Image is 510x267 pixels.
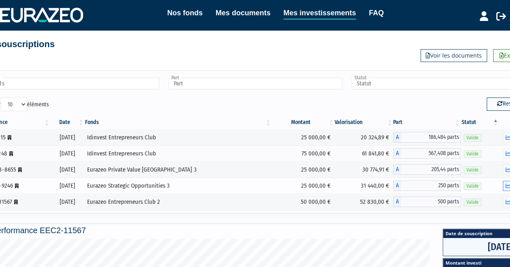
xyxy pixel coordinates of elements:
select: Afficheréléments [1,97,27,111]
th: Fonds: activer pour trier la colonne par ordre croissant [84,116,271,129]
div: [DATE] [53,166,82,174]
i: [Français] Personne morale [18,168,22,172]
th: Statut : activer pour trier la colonne par ordre d&eacute;croissant [461,116,499,129]
i: [Français] Personne morale [8,135,11,140]
div: [DATE] [53,198,82,206]
span: 500 parts [401,197,461,207]
div: [DATE] [53,182,82,190]
span: A [393,132,401,143]
div: Idinvest Entrepreneurs Club [87,133,269,142]
a: Nos fonds [167,7,203,19]
div: Eurazeo Private Value [GEOGRAPHIC_DATA] 3 [87,166,269,174]
span: A [393,148,401,159]
span: 567,408 parts [401,148,461,159]
th: Valorisation: activer pour trier la colonne par ordre croissant [335,116,393,129]
span: 186,484 parts [401,132,461,143]
a: Mes investissements [283,7,356,20]
div: A - Idinvest Entrepreneurs Club [393,132,461,143]
div: Eurazeo Entrepreneurs Club 2 [87,198,269,206]
span: Valide [464,134,481,142]
div: Idinvest Entrepreneurs Club [87,149,269,158]
i: [Français] Personne morale [14,200,18,205]
a: Voir les documents [420,49,487,62]
td: 61 841,80 € [335,145,393,161]
div: A - Eurazeo Strategic Opportunities 3 [393,180,461,191]
span: Valide [464,199,481,206]
td: 31 440,00 € [335,178,393,194]
span: Valide [464,182,481,190]
td: 25 000,00 € [272,129,335,145]
div: Eurazeo Strategic Opportunities 3 [87,182,269,190]
td: 20 324,89 € [335,129,393,145]
th: Part: activer pour trier la colonne par ordre croissant [393,116,461,129]
td: 75 000,00 € [272,145,335,161]
div: A - Idinvest Entrepreneurs Club [393,148,461,159]
td: 50 000,00 € [272,194,335,210]
th: Montant: activer pour trier la colonne par ordre croissant [272,116,335,129]
span: Valide [464,150,481,158]
span: A [393,164,401,175]
td: 52 830,00 € [335,194,393,210]
a: FAQ [369,7,384,19]
span: Valide [464,166,481,174]
span: 205,44 parts [401,164,461,175]
a: Mes documents [216,7,271,19]
span: 250 parts [401,180,461,191]
span: A [393,180,401,191]
td: 30 774,91 € [335,161,393,178]
i: [Français] Personne morale [9,151,13,156]
div: [DATE] [53,133,82,142]
div: [DATE] [53,149,82,158]
td: 25 000,00 € [272,178,335,194]
div: A - Eurazeo Private Value Europe 3 [393,164,461,175]
th: Date: activer pour trier la colonne par ordre croissant [50,116,85,129]
div: A - Eurazeo Entrepreneurs Club 2 [393,197,461,207]
span: A [393,197,401,207]
td: 25 000,00 € [272,161,335,178]
i: [Français] Personne morale [15,184,19,188]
